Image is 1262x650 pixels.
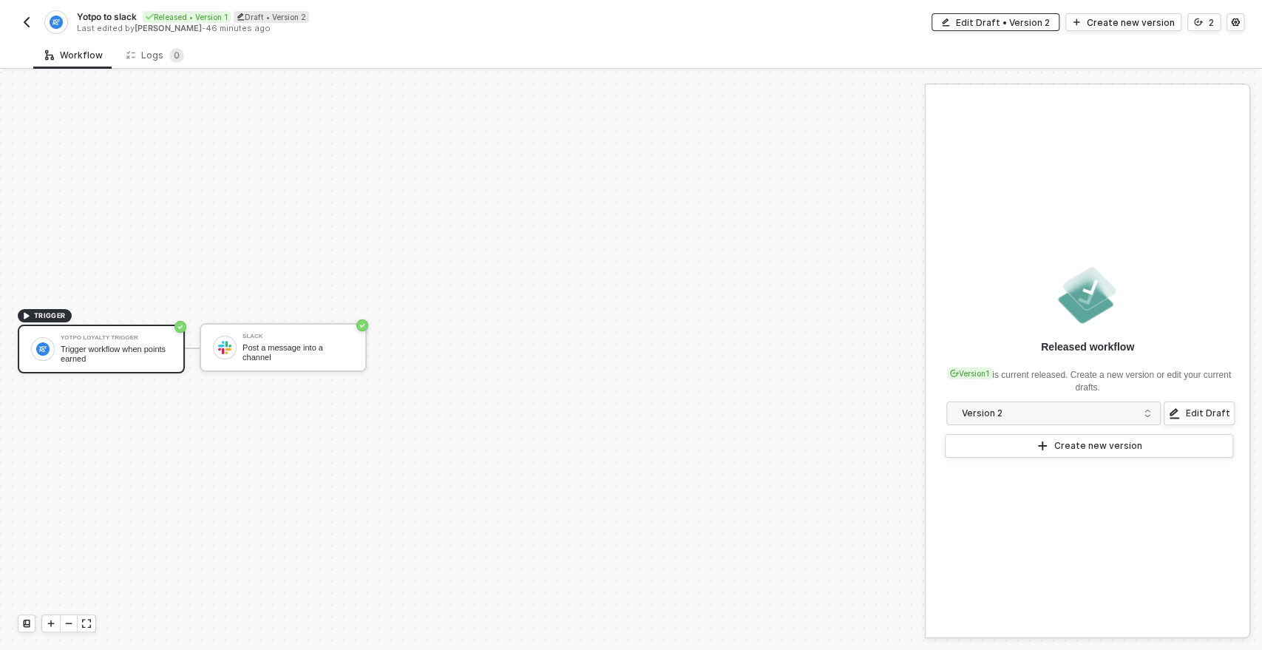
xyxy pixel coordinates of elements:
[242,343,353,362] div: Post a message into a channel
[947,368,992,379] div: Version 1
[22,311,31,320] span: icon-play
[34,310,66,322] span: TRIGGER
[174,321,186,333] span: icon-success-page
[950,369,959,378] span: icon-versioning
[169,48,184,63] sup: 0
[237,13,245,21] span: icon-edit
[962,405,1136,422] div: Version 2
[1164,402,1235,425] button: Edit Draft
[1065,13,1181,31] button: Create new version
[50,16,62,29] img: integration-icon
[1209,16,1214,29] div: 2
[1037,440,1048,452] span: icon-play
[77,10,137,23] span: Yotpo to slack
[1168,407,1180,419] span: icon-edit
[941,18,950,27] span: icon-edit
[18,13,35,31] button: back
[932,13,1059,31] button: Edit Draft • Version 2
[36,342,50,356] img: icon
[1231,18,1240,27] span: icon-settings
[61,335,172,341] div: Yotpo Loyalty Trigger
[242,334,353,339] div: Slack
[1186,407,1230,419] div: Edit Draft
[1054,440,1142,452] div: Create new version
[47,619,55,628] span: icon-play
[945,434,1233,458] button: Create new version
[1087,16,1175,29] div: Create new version
[218,341,231,354] img: icon
[943,360,1232,394] div: is current released. Create a new version or edit your current drafts.
[956,16,1050,29] div: Edit Draft • Version 2
[82,619,91,628] span: icon-expand
[1187,13,1221,31] button: 2
[64,619,73,628] span: icon-minus
[126,48,184,63] div: Logs
[143,11,231,23] div: Released • Version 1
[1194,18,1203,27] span: icon-versioning
[135,23,202,33] span: [PERSON_NAME]
[45,50,103,61] div: Workflow
[1041,339,1134,354] div: Released workflow
[1055,263,1120,328] img: released.png
[61,345,172,363] div: Trigger workflow when points earned
[1072,18,1081,27] span: icon-play
[21,16,33,28] img: back
[234,11,309,23] div: Draft • Version 2
[77,23,630,34] div: Last edited by - 46 minutes ago
[356,319,368,331] span: icon-success-page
